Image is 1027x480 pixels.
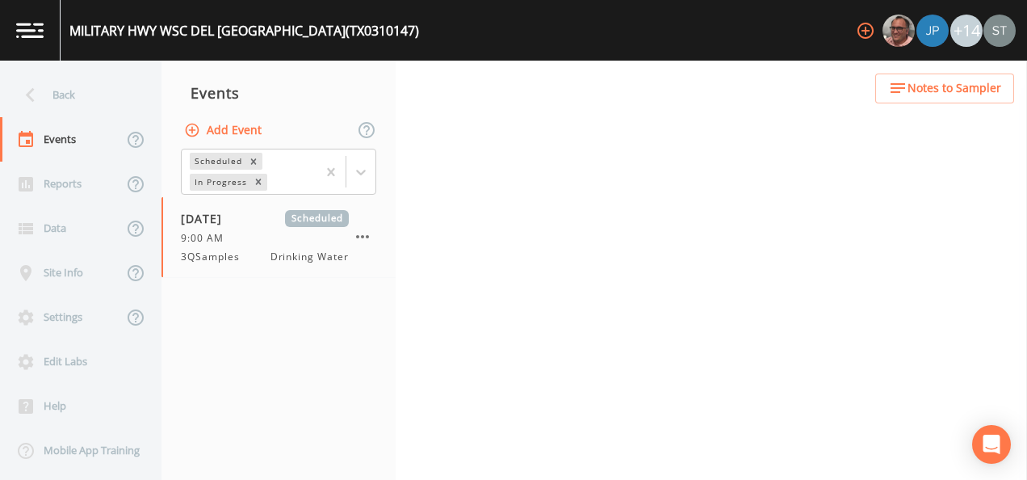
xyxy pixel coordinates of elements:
span: 3QSamples [181,250,249,264]
span: Notes to Sampler [908,78,1001,99]
div: Remove Scheduled [245,153,262,170]
div: Mike Franklin [882,15,916,47]
button: Notes to Sampler [875,74,1014,103]
span: [DATE] [181,210,233,227]
div: +14 [950,15,983,47]
span: Scheduled [285,210,349,227]
img: e2d790fa78825a4bb76dcb6ab311d44c [882,15,915,47]
div: Remove In Progress [249,174,267,191]
span: Drinking Water [270,250,349,264]
div: Events [161,73,396,113]
div: Joshua gere Paul [916,15,949,47]
div: MILITARY HWY WSC DEL [GEOGRAPHIC_DATA] (TX0310147) [69,21,419,40]
div: Open Intercom Messenger [972,425,1011,464]
img: 41241ef155101aa6d92a04480b0d0000 [916,15,949,47]
button: Add Event [181,116,268,145]
span: 9:00 AM [181,231,233,246]
img: c0670e89e469b6405363224a5fca805c [983,15,1016,47]
a: [DATE]Scheduled9:00 AM3QSamplesDrinking Water [161,197,396,278]
div: Scheduled [190,153,245,170]
img: logo [16,23,44,38]
div: In Progress [190,174,249,191]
